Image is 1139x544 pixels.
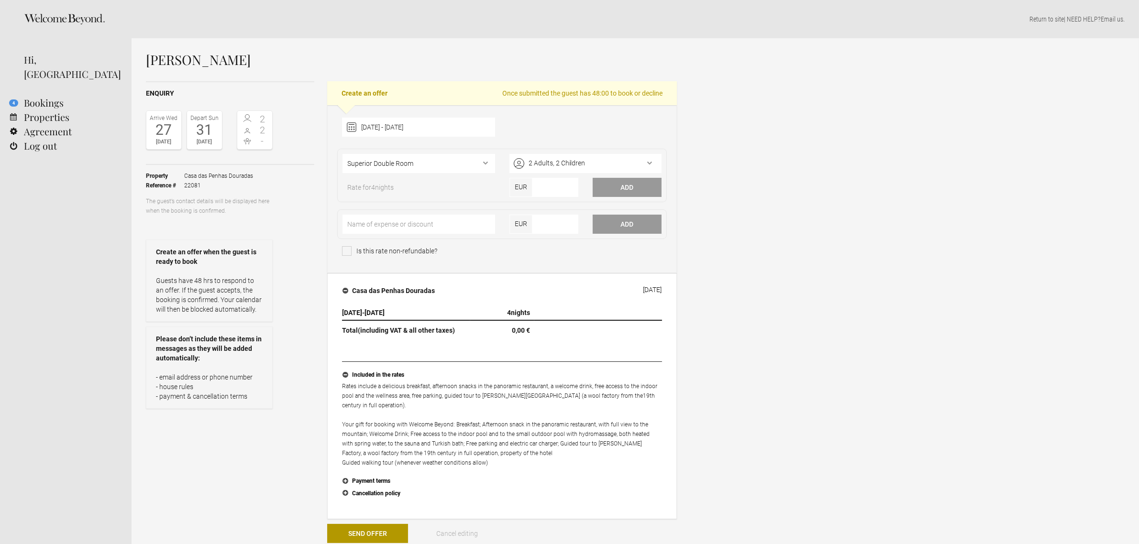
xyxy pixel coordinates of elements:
[342,305,470,320] th: -
[593,178,662,197] button: Add
[343,286,435,295] h4: Casa das Penhas Douradas
[342,320,470,337] th: Total
[149,113,179,123] div: Arrive Wed
[189,137,220,147] div: [DATE]
[24,53,117,81] div: Hi, [GEOGRAPHIC_DATA]
[327,524,408,543] button: Send Offer
[184,171,253,181] span: Casa das Penhas Douradas
[327,81,677,105] h2: Create an offer
[508,309,511,316] span: 4
[470,305,534,320] th: nights
[149,123,179,137] div: 27
[342,475,662,488] button: Payment terms
[342,246,437,256] span: Is this rate non-refundable?
[255,125,270,135] span: 2
[371,184,375,191] span: 4
[156,334,263,363] strong: Please don’t include these items in messages as they will be added automatically:
[1101,15,1123,23] a: Email us
[358,326,455,334] span: (including VAT & all other taxes)
[509,178,532,197] span: EUR
[189,123,220,137] div: 31
[417,524,498,543] button: Cancel editing
[342,309,362,316] span: [DATE]
[593,215,662,234] button: Add
[184,181,253,190] span: 22081
[146,171,184,181] strong: Property
[156,276,263,314] p: Guests have 48 hrs to respond to an offer. If the guest accepts, the booking is confirmed. Your c...
[149,137,179,147] div: [DATE]
[146,196,273,216] p: The guest’s contact details will be displayed here when the booking is confirmed.
[156,372,263,401] p: - email address or phone number - house rules - payment & cancellation terms
[1029,15,1064,23] a: Return to site
[509,215,532,234] span: EUR
[146,88,314,98] h2: Enquiry
[343,215,495,234] input: Name of expense or discount
[342,488,662,500] button: Cancellation policy
[342,381,662,468] p: Rates include a delicious breakfast, afternoon snacks in the panoramic restaurant, a welcome drin...
[335,281,669,301] button: Casa das Penhas Douradas [DATE]
[502,88,663,98] span: Once submitted the guest has 48:00 to book or decline
[343,183,398,197] span: Rate for nights
[146,14,1125,24] p: | NEED HELP? .
[643,286,662,294] div: [DATE]
[146,53,677,67] h1: [PERSON_NAME]
[512,326,531,334] flynt-currency: 0,00 €
[146,181,184,190] strong: Reference #
[255,136,270,146] span: -
[255,114,270,124] span: 2
[365,309,385,316] span: [DATE]
[9,99,18,107] flynt-notification-badge: 4
[156,247,263,266] strong: Create an offer when the guest is ready to book
[189,113,220,123] div: Depart Sun
[342,369,662,381] button: Included in the rates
